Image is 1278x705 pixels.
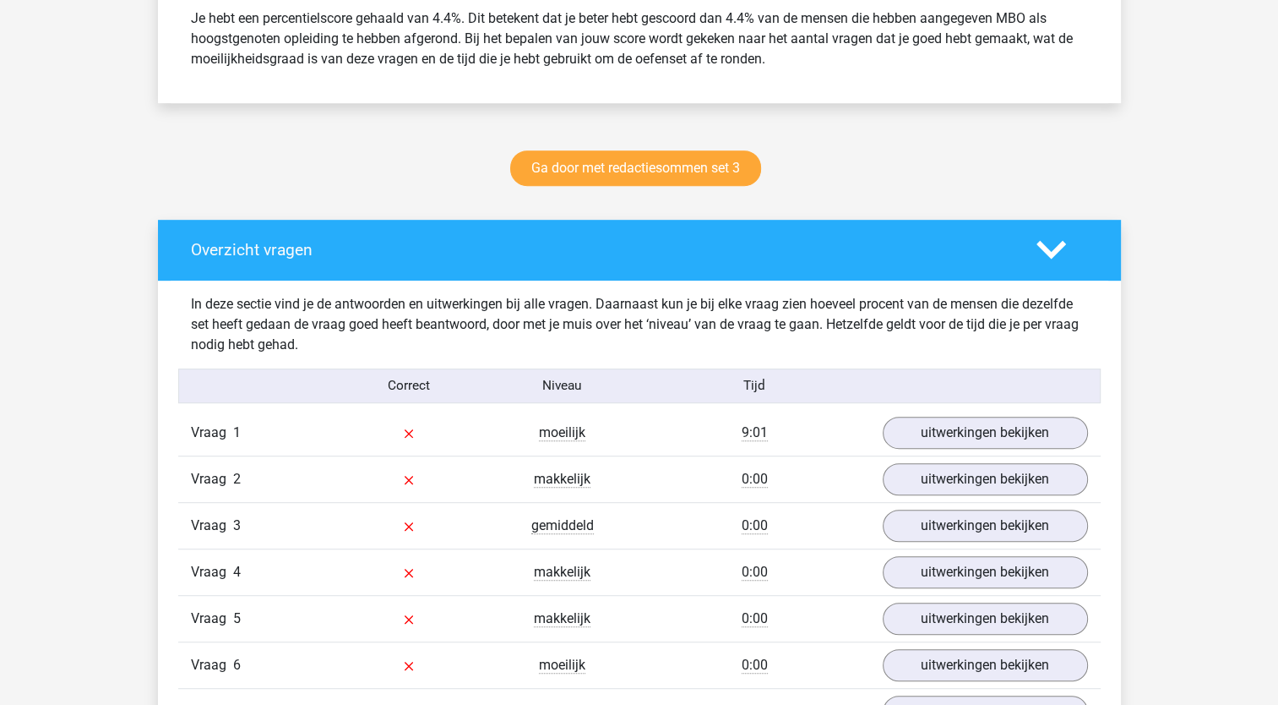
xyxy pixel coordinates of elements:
[332,376,486,396] div: Correct
[742,657,768,674] span: 0:00
[233,564,241,580] span: 4
[191,655,233,675] span: Vraag
[233,657,241,673] span: 6
[233,517,241,533] span: 3
[191,516,233,536] span: Vraag
[883,510,1088,542] a: uitwerkingen bekijken
[531,517,594,534] span: gemiddeld
[178,2,1101,76] div: Je hebt een percentielscore gehaald van 4.4%. Dit betekent dat je beter hebt gescoord dan 4.4% va...
[534,610,590,627] span: makkelijk
[191,423,233,443] span: Vraag
[534,471,590,488] span: makkelijk
[883,463,1088,495] a: uitwerkingen bekijken
[742,564,768,581] span: 0:00
[191,240,1011,260] h4: Overzicht vragen
[742,610,768,627] span: 0:00
[486,376,639,396] div: Niveau
[178,294,1101,355] div: In deze sectie vind je de antwoorden en uitwerkingen bij alle vragen. Daarnaast kun je bij elke v...
[233,424,241,440] span: 1
[883,417,1088,449] a: uitwerkingen bekijken
[191,609,233,629] span: Vraag
[742,424,768,441] span: 9:01
[191,469,233,489] span: Vraag
[639,376,869,396] div: Tijd
[883,649,1088,681] a: uitwerkingen bekijken
[233,471,241,487] span: 2
[742,517,768,534] span: 0:00
[883,603,1088,635] a: uitwerkingen bekijken
[883,556,1088,588] a: uitwerkingen bekijken
[233,610,241,626] span: 5
[742,471,768,488] span: 0:00
[510,150,761,186] a: Ga door met redactiesommen set 3
[539,424,585,441] span: moeilijk
[534,564,590,581] span: makkelijk
[539,657,585,674] span: moeilijk
[191,562,233,582] span: Vraag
